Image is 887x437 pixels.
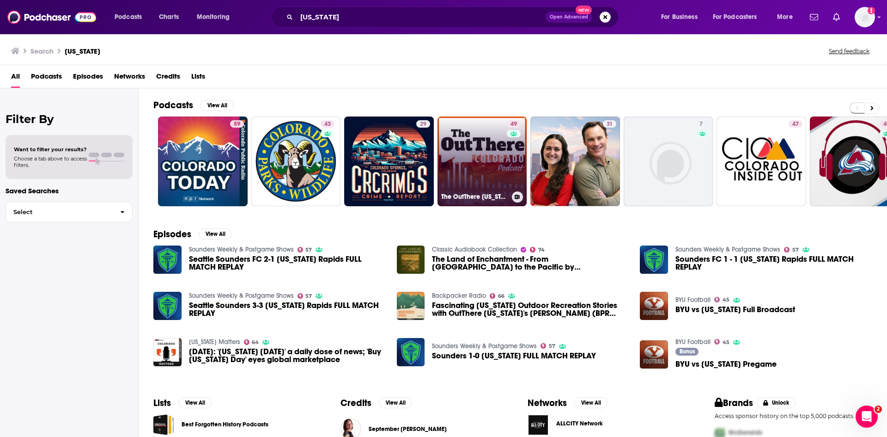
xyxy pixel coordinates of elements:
[640,292,668,320] img: BYU vs Colorado Full Broadcast
[397,292,425,320] img: Fascinating Colorado Outdoor Recreation Stories with OutThere Colorado's Spencer McKee (BPR #314)
[340,397,412,409] a: CreditsView All
[153,338,182,366] a: March 3, 2025: 'Colorado Today' a daily dose of news; 'Buy Colorado Day' eyes global marketplace
[640,246,668,274] img: Sounders FC 1 - 1 Colorado Rapids FULL MATCH REPLAY
[723,298,729,302] span: 45
[550,15,588,19] span: Open Advanced
[432,342,537,350] a: Sounders Weekly & Postgame Shows
[153,99,234,111] a: PodcastsView All
[528,397,567,409] h2: Networks
[114,69,145,88] span: Networks
[868,7,875,14] svg: Add a profile image
[305,248,312,252] span: 57
[153,397,171,409] h2: Lists
[607,120,613,129] span: 31
[855,7,875,27] img: User Profile
[432,292,486,300] a: Backpacker Radio
[696,120,706,128] a: 7
[432,302,629,317] a: Fascinating Colorado Outdoor Recreation Stories with OutThere Colorado's Spencer McKee (BPR #314)
[784,247,799,252] a: 57
[675,338,711,346] a: BYU Football
[432,246,517,253] a: Classic Audiobook Collection
[528,414,685,436] a: ALLCITY Network logoALLCITY Network
[714,339,729,345] a: 45
[189,255,386,271] span: Seattle Sounders FC 2-1 [US_STATE] Rapids FULL MATCH REPLAY
[729,429,762,437] span: McDonalds
[420,120,426,129] span: 29
[189,292,294,300] a: Sounders Weekly & Postgame Shows
[510,120,517,129] span: 49
[244,339,259,345] a: 64
[397,338,425,366] img: Sounders 1-0 Colorado FULL MATCH REPLAY
[640,340,668,369] img: BYU vs Colorado Pregame
[699,120,703,129] span: 7
[432,255,629,271] span: The Land of Enchantment - From [GEOGRAPHIC_DATA] to the Pacific by [PERSON_NAME] ~ Full Audiobook
[675,306,795,314] span: BYU vs [US_STATE] Full Broadcast
[321,120,334,128] a: 43
[675,246,780,253] a: Sounders Weekly & Postgame Shows
[158,117,248,206] a: 59
[528,397,608,409] a: NetworksView All
[675,255,872,271] a: Sounders FC 1 - 1 Colorado Rapids FULL MATCH REPLAY
[178,397,212,408] button: View All
[723,340,729,345] span: 45
[538,248,545,252] span: 74
[200,100,234,111] button: View All
[576,6,592,14] span: New
[298,247,312,252] a: 57
[340,397,371,409] h2: Credits
[251,117,341,206] a: 43
[31,69,62,88] span: Podcasts
[530,247,545,252] a: 74
[189,246,294,253] a: Sounders Weekly & Postgame Shows
[707,10,771,25] button: open menu
[7,8,96,26] img: Podchaser - Follow, Share and Rate Podcasts
[528,414,549,436] img: ALLCITY Network logo
[189,302,386,317] a: Seattle Sounders 3-3 Colorado Rapids FULL MATCH REPLAY
[416,120,430,128] a: 29
[280,6,627,28] div: Search podcasts, credits, & more...
[189,338,240,346] a: Colorado Matters
[829,9,844,25] a: Show notifications dropdown
[675,306,795,314] a: BYU vs Colorado Full Broadcast
[717,117,806,206] a: 47
[549,344,555,348] span: 57
[115,11,142,24] span: Podcasts
[6,202,133,222] button: Select
[875,406,882,413] span: 2
[153,228,232,240] a: EpisodesView All
[777,11,793,24] span: More
[153,414,174,435] span: Best Forgotten History Podcasts
[11,69,20,88] a: All
[789,120,802,128] a: 47
[498,294,504,298] span: 66
[298,293,312,299] a: 57
[432,255,629,271] a: The Land of Enchantment - From Pikes Peak to the Pacific by Lilian Whiting ~ Full Audiobook
[156,69,180,88] span: Credits
[199,228,232,240] button: View All
[65,47,100,55] h3: [US_STATE]
[153,292,182,320] a: Seattle Sounders 3-3 Colorado Rapids FULL MATCH REPLAY
[437,117,527,206] a: 49The OutThere [US_STATE] Podcast
[757,397,796,408] button: Unlock
[153,228,191,240] h2: Episodes
[675,255,872,271] span: Sounders FC 1 - 1 [US_STATE] Rapids FULL MATCH REPLAY
[191,69,205,88] a: Lists
[432,352,596,360] span: Sounders 1-0 [US_STATE] FULL MATCH REPLAY
[344,117,434,206] a: 29
[14,155,87,168] span: Choose a tab above to access filters.
[369,425,447,433] a: September Burton
[153,99,193,111] h2: Podcasts
[189,302,386,317] span: Seattle Sounders 3-3 [US_STATE] Rapids FULL MATCH REPLAY
[153,246,182,274] img: Seattle Sounders FC 2-1 Colorado Rapids FULL MATCH REPLAY
[792,248,799,252] span: 57
[856,406,878,428] iframe: Intercom live chat
[603,120,616,128] a: 31
[324,120,331,129] span: 43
